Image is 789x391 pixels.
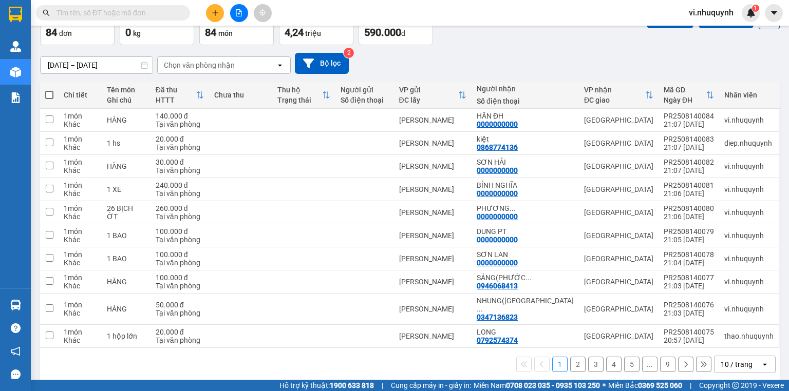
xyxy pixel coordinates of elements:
div: 30.000 đ [156,158,204,166]
div: 0000000000 [477,236,518,244]
div: 100.000 đ [156,273,204,282]
div: 0000000000 [477,189,518,198]
div: Khác [64,166,97,174]
div: SƠN HẢI [477,158,574,166]
button: 5 [624,357,640,372]
span: file-add [235,9,242,16]
div: 1 món [64,227,97,236]
span: copyright [732,382,739,389]
div: [PERSON_NAME] [399,255,466,263]
span: đơn [59,29,72,37]
div: vi.nhuquynh [724,162,774,170]
div: Số điện thoại [341,96,389,104]
div: [PERSON_NAME] [399,185,466,193]
svg: open [761,360,769,368]
div: 240.000 đ [156,181,204,189]
div: VP gửi [399,86,458,94]
div: Chi tiết [64,91,97,99]
th: Toggle SortBy [151,82,209,109]
th: Toggle SortBy [579,82,659,109]
div: Tại văn phòng [156,143,204,151]
button: 2 [570,357,586,372]
button: Số lượng84món [199,8,274,45]
div: thao.nhuquynh [724,332,774,340]
div: Khác [64,336,97,344]
div: [PERSON_NAME] [399,332,466,340]
div: 21:04 [DATE] [664,259,714,267]
div: HÀNG [107,116,145,124]
div: Thu hộ [277,86,322,94]
div: HÀNG [107,278,145,286]
button: Khối lượng0kg [120,8,194,45]
div: Tại văn phòng [156,236,204,244]
span: aim [259,9,266,16]
button: 1 [552,357,568,372]
div: [GEOGRAPHIC_DATA] [584,231,653,240]
img: warehouse-icon [10,41,21,52]
div: [GEOGRAPHIC_DATA] [584,255,653,263]
div: 100.000 đ [156,227,204,236]
strong: 0369 525 060 [638,381,682,389]
div: 0868774136 [477,143,518,151]
span: notification [11,346,21,356]
img: logo-vxr [9,7,22,22]
span: message [11,369,21,379]
div: PR2508140081 [664,181,714,189]
div: [PERSON_NAME] [399,208,466,217]
div: 0000000000 [477,259,518,267]
span: caret-down [769,8,779,17]
div: 0000000000 [477,166,518,174]
div: 1 món [64,204,97,212]
div: DUNG PT [477,227,574,236]
div: Đã thu [156,86,196,94]
strong: 1900 633 818 [330,381,374,389]
div: [GEOGRAPHIC_DATA] [584,278,653,286]
div: HÀNG [107,162,145,170]
span: 4,24 [285,26,304,38]
div: 21:07 [DATE] [664,143,714,151]
img: icon-new-feature [746,8,756,17]
div: [PERSON_NAME] [399,139,466,147]
div: ĐC lấy [399,96,458,104]
div: 1 món [64,250,97,259]
div: Tên món [107,86,145,94]
div: 100.000 đ [156,250,204,259]
button: Bộ lọc [295,53,349,74]
div: Tại văn phòng [156,259,204,267]
span: | [382,380,383,391]
div: Tại văn phòng [156,212,204,221]
button: file-add [230,4,248,22]
span: ... [525,273,532,282]
button: 9 [660,357,675,372]
div: 20:57 [DATE] [664,336,714,344]
div: LONG [477,328,574,336]
div: 140.000 đ [156,112,204,120]
div: 21:03 [DATE] [664,282,714,290]
div: 260.000 đ [156,204,204,212]
div: vi.nhuquynh [724,208,774,217]
input: Tìm tên, số ĐT hoặc mã đơn [57,7,178,18]
div: 21:07 [DATE] [664,120,714,128]
sup: 2 [344,48,354,58]
button: plus [206,4,224,22]
div: 1 món [64,135,97,143]
div: PR2508140084 [664,112,714,120]
button: 3 [588,357,604,372]
span: 1 [754,5,757,12]
div: 1 món [64,328,97,336]
span: plus [212,9,219,16]
th: Toggle SortBy [272,82,335,109]
div: HÀNG [107,305,145,313]
span: 0 [125,26,131,38]
div: [PERSON_NAME] [399,305,466,313]
div: 0000000000 [477,212,518,221]
div: Tại văn phòng [156,189,204,198]
div: 10 / trang [721,359,753,369]
span: Cung cấp máy in - giấy in: [391,380,471,391]
div: 21:06 [DATE] [664,189,714,198]
div: Khác [64,282,97,290]
img: warehouse-icon [10,300,21,310]
div: vi.nhuquynh [724,116,774,124]
span: ... [510,204,516,212]
div: PR2508140075 [664,328,714,336]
